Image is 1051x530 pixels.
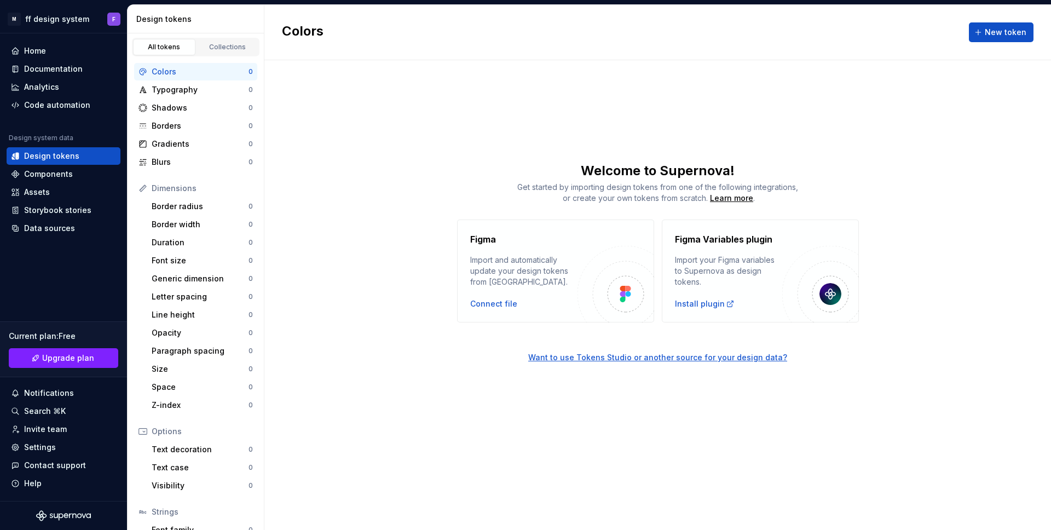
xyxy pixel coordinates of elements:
[249,401,253,410] div: 0
[249,383,253,391] div: 0
[24,151,79,162] div: Design tokens
[470,233,496,246] h4: Figma
[7,96,120,114] a: Code automation
[249,481,253,490] div: 0
[152,183,253,194] div: Dimensions
[675,298,735,309] a: Install plugin
[147,216,257,233] a: Border width0
[152,84,249,95] div: Typography
[136,14,259,25] div: Design tokens
[152,480,249,491] div: Visibility
[249,122,253,130] div: 0
[134,153,257,171] a: Blurs0
[985,27,1026,38] span: New token
[249,103,253,112] div: 0
[7,402,120,420] button: Search ⌘K
[249,238,253,247] div: 0
[36,510,91,521] svg: Supernova Logo
[152,426,253,437] div: Options
[147,198,257,215] a: Border radius0
[24,478,42,489] div: Help
[24,442,56,453] div: Settings
[147,306,257,324] a: Line height0
[25,14,89,25] div: ff design system
[152,255,249,266] div: Font size
[9,348,118,368] a: Upgrade plan
[152,382,249,393] div: Space
[147,324,257,342] a: Opacity0
[249,463,253,472] div: 0
[2,7,125,31] button: Mff design systemF
[710,193,753,204] div: Learn more
[7,384,120,402] button: Notifications
[24,205,91,216] div: Storybook stories
[264,162,1051,180] div: Welcome to Supernova!
[147,234,257,251] a: Duration0
[147,288,257,306] a: Letter spacing0
[7,439,120,456] a: Settings
[134,135,257,153] a: Gradients0
[249,158,253,166] div: 0
[7,147,120,165] a: Design tokens
[147,378,257,396] a: Space0
[249,445,253,454] div: 0
[152,102,249,113] div: Shadows
[528,352,787,363] button: Want to use Tokens Studio or another source for your design data?
[152,506,253,517] div: Strings
[7,475,120,492] button: Help
[675,233,772,246] h4: Figma Variables plugin
[249,347,253,355] div: 0
[147,477,257,494] a: Visibility0
[147,396,257,414] a: Z-index0
[675,255,782,287] div: Import your Figma variables to Supernova as design tokens.
[7,420,120,438] a: Invite team
[152,120,249,131] div: Borders
[152,201,249,212] div: Border radius
[264,322,1051,363] a: Want to use Tokens Studio or another source for your design data?
[7,457,120,474] button: Contact support
[134,63,257,80] a: Colors0
[152,219,249,230] div: Border width
[249,220,253,229] div: 0
[24,64,83,74] div: Documentation
[147,360,257,378] a: Size0
[470,298,517,309] div: Connect file
[152,364,249,375] div: Size
[134,99,257,117] a: Shadows0
[24,424,67,435] div: Invite team
[152,157,249,168] div: Blurs
[8,13,21,26] div: M
[24,223,75,234] div: Data sources
[24,388,74,399] div: Notifications
[24,169,73,180] div: Components
[152,462,249,473] div: Text case
[42,353,94,364] span: Upgrade plan
[249,365,253,373] div: 0
[134,117,257,135] a: Borders0
[152,400,249,411] div: Z-index
[152,273,249,284] div: Generic dimension
[7,42,120,60] a: Home
[152,345,249,356] div: Paragraph spacing
[517,182,798,203] span: Get started by importing design tokens from one of the following integrations, or create your own...
[200,43,255,51] div: Collections
[249,140,253,148] div: 0
[152,237,249,248] div: Duration
[249,202,253,211] div: 0
[147,441,257,458] a: Text decoration0
[152,66,249,77] div: Colors
[249,329,253,337] div: 0
[152,139,249,149] div: Gradients
[137,43,192,51] div: All tokens
[24,45,46,56] div: Home
[24,100,90,111] div: Code automation
[152,291,249,302] div: Letter spacing
[134,81,257,99] a: Typography0
[470,255,578,287] div: Import and automatically update your design tokens from [GEOGRAPHIC_DATA].
[7,183,120,201] a: Assets
[24,82,59,93] div: Analytics
[147,270,257,287] a: Generic dimension0
[9,331,118,342] div: Current plan : Free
